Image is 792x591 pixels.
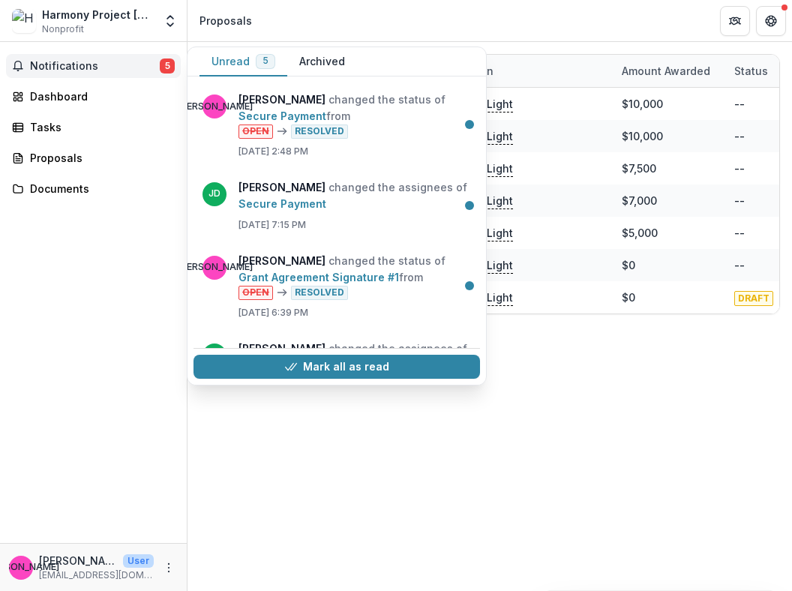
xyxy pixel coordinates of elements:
div: -- [734,96,745,112]
button: Open entity switcher [160,6,181,36]
p: User [123,554,154,568]
p: [EMAIL_ADDRESS][DOMAIN_NAME] [39,568,154,582]
div: Dashboard [30,88,169,104]
p: [PERSON_NAME] [39,553,117,568]
div: Foundation [425,55,613,87]
a: Proposals [6,145,181,170]
div: Proposals [199,13,252,28]
span: 5 [160,58,175,73]
div: Harmony Project [PERSON_NAME] Inc [42,7,154,22]
div: $7,500 [622,160,656,176]
button: Partners [720,6,750,36]
p: changed the assignees of [238,340,471,373]
div: $0 [622,257,635,273]
div: -- [734,225,745,241]
p: changed the status of from [238,91,471,139]
div: $0 [622,289,635,305]
button: Mark all as read [193,355,480,379]
button: Archived [287,47,357,76]
a: Tasks [6,115,181,139]
div: Amount awarded [613,55,725,87]
div: Documents [30,181,169,196]
button: More [160,559,178,577]
div: Tasks [30,119,169,135]
a: Secure Payment [238,109,326,122]
div: -- [734,257,745,273]
div: $10,000 [622,96,663,112]
div: -- [734,193,745,208]
span: Nonprofit [42,22,84,36]
p: changed the status of from [238,253,471,300]
div: -- [734,160,745,176]
div: Amount awarded [613,63,719,79]
p: changed the assignees of [238,179,471,212]
a: Secure Payment [238,197,326,210]
div: $10,000 [622,128,663,144]
div: Status [725,63,777,79]
span: 5 [262,55,268,66]
span: Notifications [30,60,160,73]
button: Unread [199,47,287,76]
div: $7,000 [622,193,657,208]
a: Documents [6,176,181,201]
span: DRAFT [734,291,773,306]
div: -- [734,128,745,144]
div: Proposals [30,150,169,166]
a: Grant Agreement Signature #1 [238,271,399,283]
nav: breadcrumb [193,10,258,31]
img: Harmony Project Hudson Inc [12,9,36,33]
button: Get Help [756,6,786,36]
button: Notifications5 [6,54,181,78]
a: Dashboard [6,84,181,109]
div: $5,000 [622,225,658,241]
